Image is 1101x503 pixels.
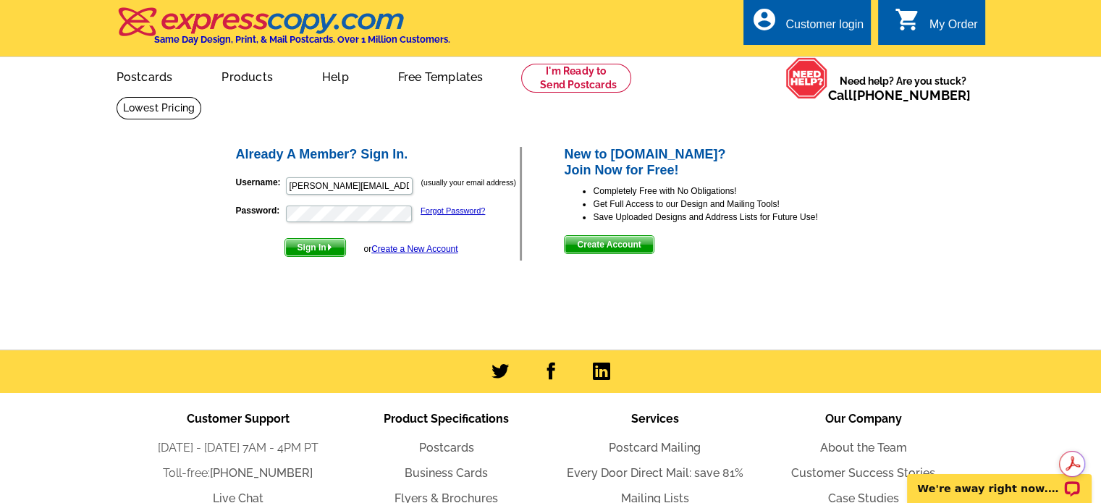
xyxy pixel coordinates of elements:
span: Sign In [285,239,345,256]
i: account_circle [751,7,777,33]
a: Products [198,59,296,93]
a: Postcards [93,59,196,93]
a: Every Door Direct Mail: save 81% [567,466,743,480]
button: Sign In [284,238,346,257]
h2: New to [DOMAIN_NAME]? Join Now for Free! [564,147,867,178]
h4: Same Day Design, Print, & Mail Postcards. Over 1 Million Customers. [154,34,450,45]
a: Postcard Mailing [609,441,701,455]
a: Business Cards [405,466,488,480]
img: button-next-arrow-white.png [326,244,333,250]
li: Get Full Access to our Design and Mailing Tools! [593,198,867,211]
img: help [785,57,828,99]
iframe: LiveChat chat widget [898,457,1101,503]
button: Create Account [564,235,654,254]
li: Toll-free: [134,465,342,482]
h2: Already A Member? Sign In. [236,147,520,163]
span: Customer Support [187,412,290,426]
a: Postcards [419,441,474,455]
label: Password: [236,204,284,217]
a: Same Day Design, Print, & Mail Postcards. Over 1 Million Customers. [117,17,450,45]
a: About the Team [820,441,907,455]
span: Call [828,88,971,103]
span: Need help? Are you stuck? [828,74,978,103]
i: shopping_cart [895,7,921,33]
div: Customer login [785,18,864,38]
a: Create a New Account [371,244,457,254]
a: [PHONE_NUMBER] [210,466,313,480]
span: Create Account [565,236,653,253]
a: Customer Success Stories [791,466,935,480]
a: Forgot Password? [421,206,485,215]
div: My Order [929,18,978,38]
a: Free Templates [375,59,507,93]
span: Our Company [825,412,902,426]
span: Services [631,412,679,426]
a: account_circle Customer login [751,16,864,34]
li: [DATE] - [DATE] 7AM - 4PM PT [134,439,342,457]
li: Completely Free with No Obligations! [593,185,867,198]
li: Save Uploaded Designs and Address Lists for Future Use! [593,211,867,224]
small: (usually your email address) [421,178,516,187]
span: Product Specifications [384,412,509,426]
a: shopping_cart My Order [895,16,978,34]
div: or [363,242,457,255]
a: [PHONE_NUMBER] [853,88,971,103]
label: Username: [236,176,284,189]
a: Help [299,59,372,93]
